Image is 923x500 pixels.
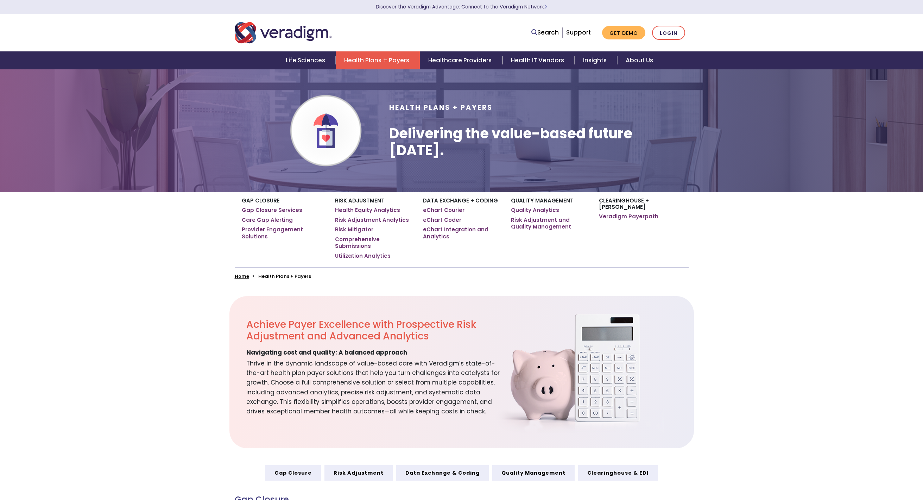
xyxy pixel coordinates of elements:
[335,252,391,260] a: Utilization Analytics
[235,273,249,280] a: Home
[235,21,331,44] img: Veradigm logo
[265,465,321,481] a: Gap Closure
[423,226,500,240] a: eChart Integration and Analytics
[376,4,547,10] a: Discover the Veradigm Advantage: Connect to the Veradigm NetworkLearn More
[335,236,412,250] a: Comprehensive Submissions
[531,28,559,37] a: Search
[652,26,685,40] a: Login
[511,217,588,230] a: Risk Adjustment and Quality Management
[389,103,493,112] span: Health Plans + Payers
[602,26,645,40] a: Get Demo
[566,28,591,37] a: Support
[277,51,336,69] a: Life Sciences
[420,51,502,69] a: Healthcare Providers
[246,357,500,416] span: Thrive in the dynamic landscape of value-based care with Veradigm’s state-of-the-art health plan ...
[389,125,688,159] h1: Delivering the value-based future [DATE].
[336,51,420,69] a: Health Plans + Payers
[423,217,461,224] a: eChart Coder
[423,207,464,214] a: eChart Courier
[335,226,373,233] a: Risk Mitigator
[246,319,500,342] h2: Achieve Payer Excellence with Prospective Risk Adjustment and Advanced Analytics
[617,51,662,69] a: About Us
[324,465,393,481] a: Risk Adjustment
[488,282,664,448] img: solution-health-plan-payer-overview.png
[599,213,658,220] a: Veradigm Payerpath
[396,465,489,481] a: Data Exchange & Coding
[578,465,658,481] a: Clearinghouse & EDI
[511,207,559,214] a: Quality Analytics
[335,217,409,224] a: Risk Adjustment Analytics
[242,207,302,214] a: Gap Closure Services
[335,207,400,214] a: Health Equity Analytics
[246,348,407,357] span: Navigating cost and quality: A balanced approach
[502,51,575,69] a: Health IT Vendors
[242,226,324,240] a: Provider Engagement Solutions
[492,465,575,481] a: Quality Management
[575,51,617,69] a: Insights
[544,4,547,10] span: Learn More
[242,217,293,224] a: Care Gap Alerting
